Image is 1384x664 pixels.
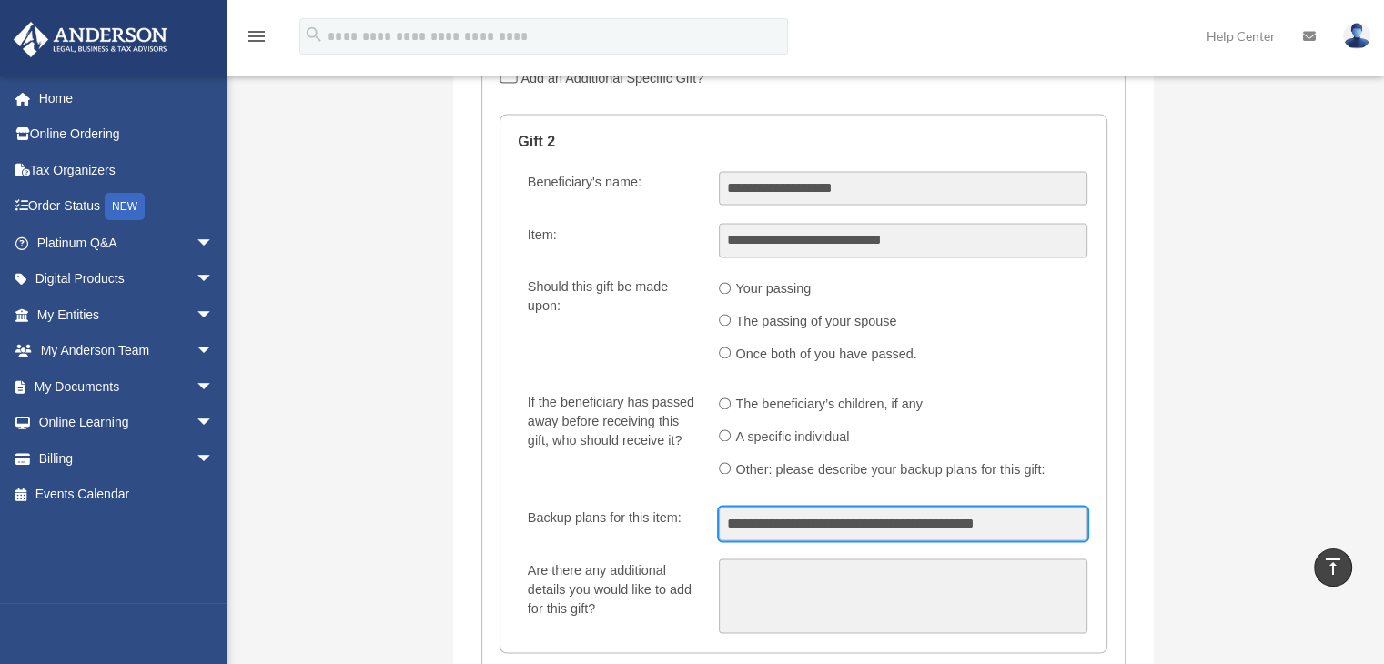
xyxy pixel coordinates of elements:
[731,340,925,369] label: Once both of you have passed.
[13,368,241,405] a: My Documentsarrow_drop_down
[246,32,268,47] a: menu
[1343,23,1370,49] img: User Pic
[13,80,241,116] a: Home
[105,193,145,220] div: NEW
[13,152,241,188] a: Tax Organizers
[246,25,268,47] i: menu
[196,368,232,406] span: arrow_drop_down
[13,297,241,333] a: My Entitiesarrow_drop_down
[520,507,704,541] label: Backup plans for this item:
[520,171,704,206] label: Beneficiary's name:
[731,391,931,420] label: The beneficiary’s children, if any
[520,223,704,257] label: Item:
[13,477,241,513] a: Events Calendar
[516,65,712,94] label: Add an Additional Specific Gift?
[518,115,1089,169] legend: Gift 2
[196,440,232,478] span: arrow_drop_down
[13,225,241,261] a: Platinum Q&Aarrow_drop_down
[731,276,819,305] label: Your passing
[13,440,241,477] a: Billingarrow_drop_down
[520,276,704,373] label: Should this gift be made upon:
[528,393,700,450] div: If the beneficiary has passed away before receiving this gift, who should receive it?
[1322,556,1344,578] i: vertical_align_top
[196,405,232,442] span: arrow_drop_down
[1314,548,1352,587] a: vertical_align_top
[731,307,904,337] label: The passing of your spouse
[13,188,241,226] a: Order StatusNEW
[13,116,241,153] a: Online Ordering
[13,333,241,369] a: My Anderson Teamarrow_drop_down
[304,25,324,45] i: search
[196,261,232,298] span: arrow_drop_down
[196,297,232,334] span: arrow_drop_down
[8,22,173,57] img: Anderson Advisors Platinum Portal
[13,261,241,297] a: Digital Productsarrow_drop_down
[196,333,232,370] span: arrow_drop_down
[196,225,232,262] span: arrow_drop_down
[731,456,1053,485] label: Other: please describe your backup plans for this gift:
[13,405,241,441] a: Online Learningarrow_drop_down
[520,558,704,633] label: Are there any additional details you would like to add for this gift?
[731,423,857,452] label: A specific individual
